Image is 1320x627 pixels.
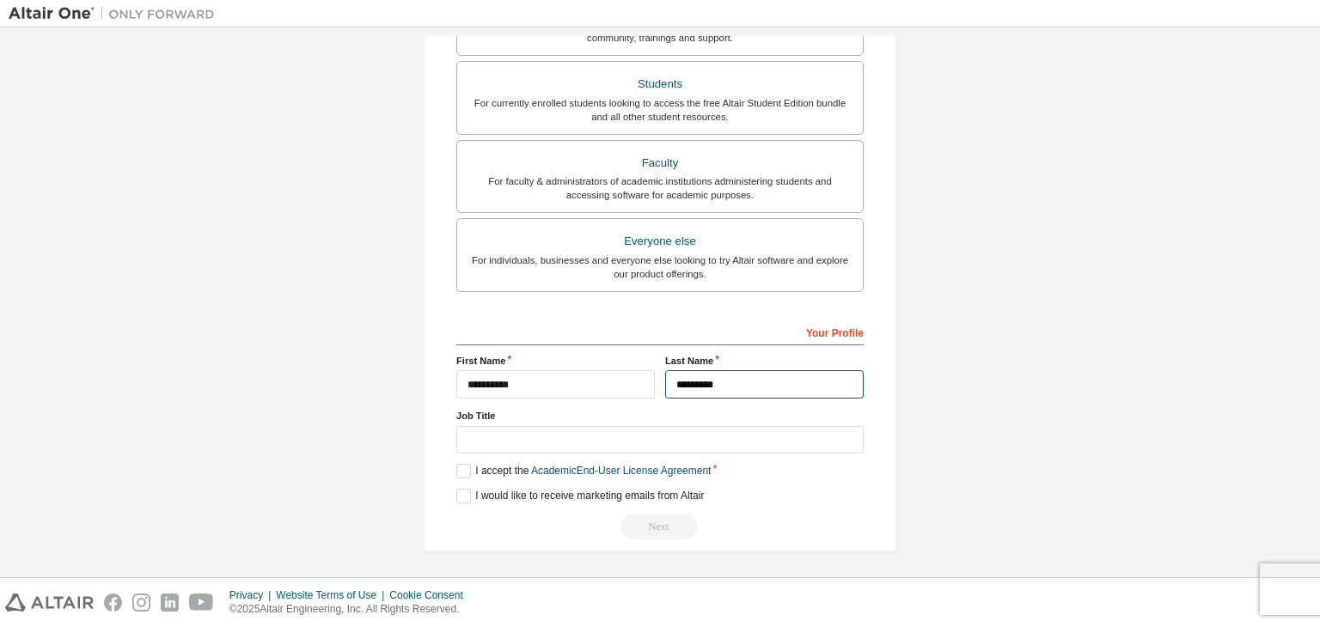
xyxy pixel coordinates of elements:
[456,354,655,368] label: First Name
[456,318,864,345] div: Your Profile
[389,588,473,602] div: Cookie Consent
[467,174,852,202] div: For faculty & administrators of academic institutions administering students and accessing softwa...
[161,594,179,612] img: linkedin.svg
[467,96,852,124] div: For currently enrolled students looking to access the free Altair Student Edition bundle and all ...
[467,229,852,253] div: Everyone else
[229,602,474,617] p: © 2025 Altair Engineering, Inc. All Rights Reserved.
[5,594,94,612] img: altair_logo.svg
[467,151,852,175] div: Faculty
[132,594,150,612] img: instagram.svg
[456,409,864,423] label: Job Title
[104,594,122,612] img: facebook.svg
[665,354,864,368] label: Last Name
[9,5,223,22] img: Altair One
[276,588,389,602] div: Website Terms of Use
[189,594,214,612] img: youtube.svg
[456,489,704,503] label: I would like to receive marketing emails from Altair
[456,514,864,539] div: Read and acccept EULA to continue
[229,588,276,602] div: Privacy
[456,464,711,478] label: I accept the
[467,72,852,96] div: Students
[467,253,852,281] div: For individuals, businesses and everyone else looking to try Altair software and explore our prod...
[531,465,711,477] a: Academic End-User License Agreement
